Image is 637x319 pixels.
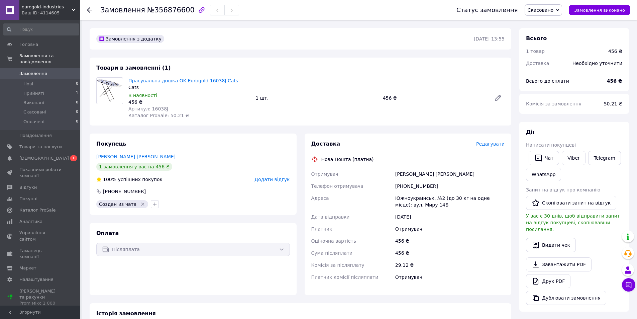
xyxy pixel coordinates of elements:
span: №356876600 [147,6,195,14]
span: Создан из чата [99,202,136,207]
span: Доставка [311,141,340,147]
span: У вас є 30 днів, щоб відправити запит на відгук покупцеві, скопіювавши посилання. [526,213,620,232]
button: Скопіювати запит на відгук [526,196,616,210]
span: Нові [23,81,33,87]
div: Южноукраїнськ, №2 (до 30 кг на одне місце): вул. Миру 14Б [394,192,506,211]
span: Замовлення виконано [574,8,625,13]
span: 0 [76,119,78,125]
span: Сума післяплати [311,250,353,256]
span: Скасовані [23,109,46,115]
div: 456 ₴ [128,99,250,105]
span: Платник комісії післяплати [311,274,379,280]
span: Історія замовлення [96,310,156,317]
span: Платник [311,226,332,232]
span: Покупець [96,141,126,147]
span: Управління сайтом [19,230,62,242]
span: 1 [76,90,78,96]
span: Запит на відгук про компанію [526,187,600,192]
span: Оціночна вартість [311,238,356,244]
div: 1 замовлення у вас на 456 ₴ [96,163,172,171]
div: Статус замовлення [456,7,518,13]
div: Cats [128,84,250,91]
span: Дата відправки [311,214,350,220]
svg: Видалити мітку [140,202,145,207]
span: Всього до сплати [526,78,569,84]
a: WhatsApp [526,168,561,181]
span: Каталог ProSale: 50.21 ₴ [128,113,189,118]
span: Показники роботи компанії [19,167,62,179]
span: Маркет [19,265,36,271]
div: 456 ₴ [394,247,506,259]
time: [DATE] 13:55 [474,36,505,42]
span: Налаштування [19,276,54,283]
button: Замовлення виконано [569,5,630,15]
div: Отримувач [394,271,506,283]
span: eurogold-industries [22,4,72,10]
span: 0 [76,100,78,106]
span: Додати відгук [254,177,290,182]
button: Дублювати замовлення [526,291,606,305]
span: Скасовано [528,7,554,13]
a: Telegram [588,151,621,165]
span: Відгуки [19,184,37,190]
span: [DEMOGRAPHIC_DATA] [19,155,69,161]
span: Дії [526,129,534,135]
span: Виконані [23,100,44,106]
input: Пошук [3,23,79,35]
div: [PERSON_NAME] [PERSON_NAME] [394,168,506,180]
span: Оплачені [23,119,44,125]
div: Замовлення з додатку [96,35,164,43]
span: Покупці [19,196,37,202]
span: В наявності [128,93,157,98]
span: Гаманець компанії [19,248,62,260]
span: Головна [19,42,38,48]
a: [PERSON_NAME] [PERSON_NAME] [96,154,176,159]
a: Прасувальна дошка OK Eurogold 16038J Cats [128,78,238,83]
span: Товари в замовленні (1) [96,65,171,71]
div: Необхідно уточнити [568,56,626,71]
span: Артикул: 16038J [128,106,168,111]
span: Замовлення [100,6,145,14]
div: 29.12 ₴ [394,259,506,271]
span: Аналітика [19,219,42,225]
span: Оплата [96,230,119,236]
span: Комісія за післяплату [311,262,364,268]
div: успішних покупок [96,176,163,183]
span: Доставка [526,61,549,66]
div: 456 ₴ [608,48,622,55]
div: Отримувач [394,223,506,235]
div: [PHONE_NUMBER] [102,188,146,195]
a: Viber [562,151,585,165]
a: Редагувати [491,91,505,105]
span: 0 [76,109,78,115]
div: [PHONE_NUMBER] [394,180,506,192]
span: Редагувати [476,141,505,147]
span: Телефон отримувача [311,183,363,189]
span: 1 товар [526,49,545,54]
span: Товари та послуги [19,144,62,150]
button: Видати чек [526,238,576,252]
span: Написати покупцеві [526,142,576,148]
div: Повернутися назад [87,7,92,13]
b: 456 ₴ [607,78,622,84]
a: Друк PDF [526,274,570,288]
span: 0 [76,81,78,87]
img: Прасувальна дошка OK Eurogold 16038J Cats [97,79,123,102]
div: 1 шт. [253,93,380,103]
span: Замовлення та повідомлення [19,53,80,65]
div: 456 ₴ [380,93,489,103]
span: Всього [526,35,547,42]
button: Чат з покупцем [622,278,635,292]
span: 1 [70,155,77,161]
span: Прийняті [23,90,44,96]
span: Повідомлення [19,133,52,139]
span: Каталог ProSale [19,207,56,213]
a: Завантажити PDF [526,257,592,271]
div: 456 ₴ [394,235,506,247]
span: Замовлення [19,71,47,77]
span: 50.21 ₴ [604,101,622,106]
span: [PERSON_NAME] та рахунки [19,288,62,307]
span: 100% [103,177,116,182]
div: Prom мікс 1 000 [19,300,62,306]
button: Чат [529,151,559,165]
